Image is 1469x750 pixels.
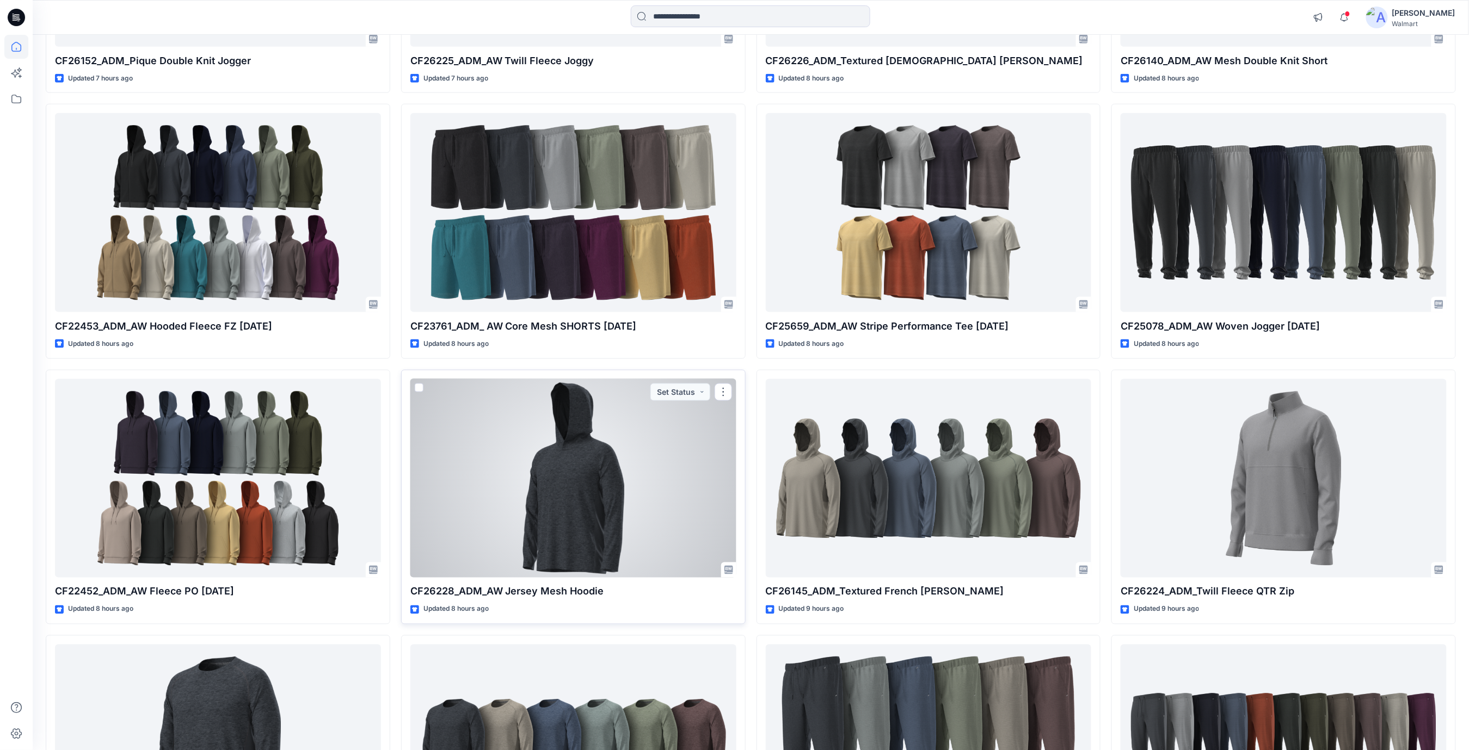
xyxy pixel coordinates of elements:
[410,319,736,334] p: CF23761_ADM_ AW Core Mesh SHORTS [DATE]
[1134,338,1199,350] p: Updated 8 hours ago
[1134,604,1199,615] p: Updated 9 hours ago
[1392,20,1455,28] div: Walmart
[1392,7,1455,20] div: [PERSON_NAME]
[1121,53,1447,69] p: CF26140_ADM_AW Mesh Double Knit Short
[55,113,381,312] a: CF22453_ADM_AW Hooded Fleece FZ 23SEP25
[766,584,1092,599] p: CF26145_ADM_Textured French [PERSON_NAME]
[423,604,489,615] p: Updated 8 hours ago
[68,604,133,615] p: Updated 8 hours ago
[55,379,381,578] a: CF22452_ADM_AW Fleece PO 03SEP25
[55,53,381,69] p: CF26152_ADM_Pique Double Knit Jogger
[1121,319,1447,334] p: CF25078_ADM_AW Woven Jogger [DATE]
[766,319,1092,334] p: CF25659_ADM_AW Stripe Performance Tee [DATE]
[410,53,736,69] p: CF26225_ADM_AW Twill Fleece Joggy
[68,73,133,84] p: Updated 7 hours ago
[779,73,844,84] p: Updated 8 hours ago
[1121,584,1447,599] p: CF26224_ADM_Twill Fleece QTR Zip
[68,338,133,350] p: Updated 8 hours ago
[410,113,736,312] a: CF23761_ADM_ AW Core Mesh SHORTS 23SEP25
[766,379,1092,578] a: CF26145_ADM_Textured French Terry PO Hoodie
[55,584,381,599] p: CF22452_ADM_AW Fleece PO [DATE]
[423,73,488,84] p: Updated 7 hours ago
[1366,7,1388,28] img: avatar
[766,113,1092,312] a: CF25659_ADM_AW Stripe Performance Tee 23SEP25
[55,319,381,334] p: CF22453_ADM_AW Hooded Fleece FZ [DATE]
[779,338,844,350] p: Updated 8 hours ago
[1134,73,1199,84] p: Updated 8 hours ago
[410,379,736,578] a: CF26228_ADM_AW Jersey Mesh Hoodie
[410,584,736,599] p: CF26228_ADM_AW Jersey Mesh Hoodie
[423,338,489,350] p: Updated 8 hours ago
[1121,379,1447,578] a: CF26224_ADM_Twill Fleece QTR Zip
[1121,113,1447,312] a: CF25078_ADM_AW Woven Jogger 23SEP25
[779,604,844,615] p: Updated 9 hours ago
[766,53,1092,69] p: CF26226_ADM_Textured [DEMOGRAPHIC_DATA] [PERSON_NAME]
